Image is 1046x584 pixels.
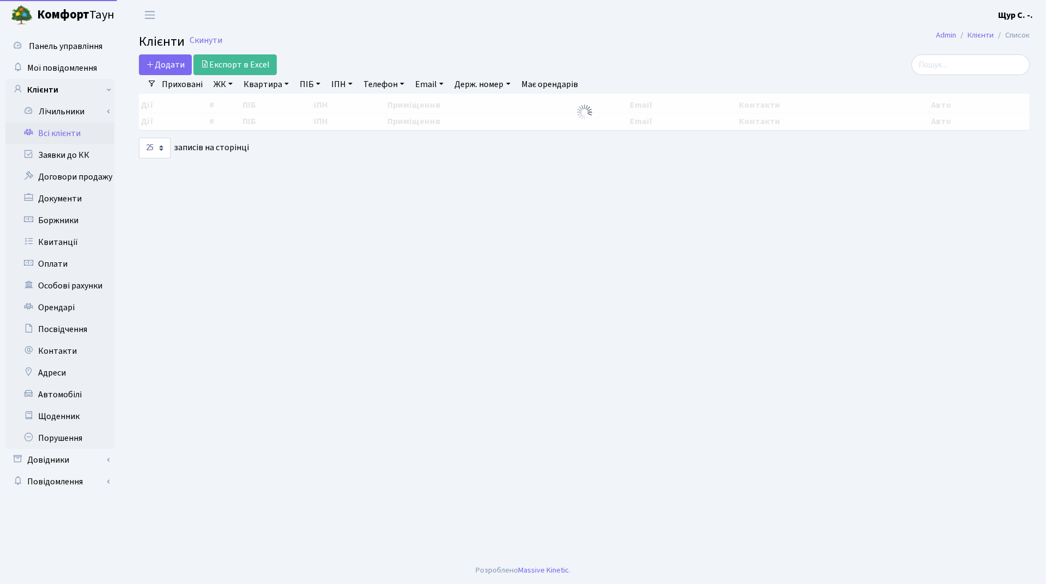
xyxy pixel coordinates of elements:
b: Щур С. -. [998,9,1033,21]
a: Панель управління [5,35,114,57]
a: Заявки до КК [5,144,114,166]
a: Admin [936,29,956,41]
a: Особові рахунки [5,275,114,297]
a: Квитанції [5,231,114,253]
a: Клієнти [968,29,994,41]
a: Всі клієнти [5,122,114,144]
img: Обробка... [576,103,593,121]
a: Договори продажу [5,166,114,188]
nav: breadcrumb [920,24,1046,47]
input: Пошук... [911,54,1030,75]
img: logo.png [11,4,33,26]
li: Список [994,29,1030,41]
a: Посвідчення [5,318,114,340]
a: Повідомлення [5,471,114,493]
a: Експорт в Excel [193,54,277,75]
a: Мої повідомлення [5,57,114,79]
a: Держ. номер [450,75,514,94]
button: Переключити навігацію [136,6,163,24]
a: Додати [139,54,192,75]
a: Оплати [5,253,114,275]
a: Контакти [5,340,114,362]
span: Клієнти [139,32,185,51]
a: ПІБ [295,75,325,94]
a: Документи [5,188,114,210]
a: Щоденник [5,405,114,427]
a: ІПН [327,75,357,94]
a: Має орендарів [517,75,582,94]
span: Панель управління [29,40,102,52]
a: Порушення [5,427,114,449]
a: Адреси [5,362,114,384]
span: Таун [37,6,114,24]
a: Боржники [5,210,114,231]
div: Розроблено . [476,564,570,576]
select: записів на сторінці [139,138,171,158]
span: Додати [146,59,185,71]
a: Скинути [190,35,222,46]
span: Мої повідомлення [27,62,97,74]
a: Орендарі [5,297,114,318]
a: Приховані [157,75,207,94]
a: Клієнти [5,79,114,101]
b: Комфорт [37,6,89,23]
a: ЖК [209,75,237,94]
a: Щур С. -. [998,9,1033,22]
a: Телефон [359,75,409,94]
a: Massive Kinetic [518,564,569,576]
a: Email [411,75,448,94]
label: записів на сторінці [139,138,249,158]
a: Лічильники [13,101,114,122]
a: Довідники [5,449,114,471]
a: Автомобілі [5,384,114,405]
a: Квартира [239,75,293,94]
